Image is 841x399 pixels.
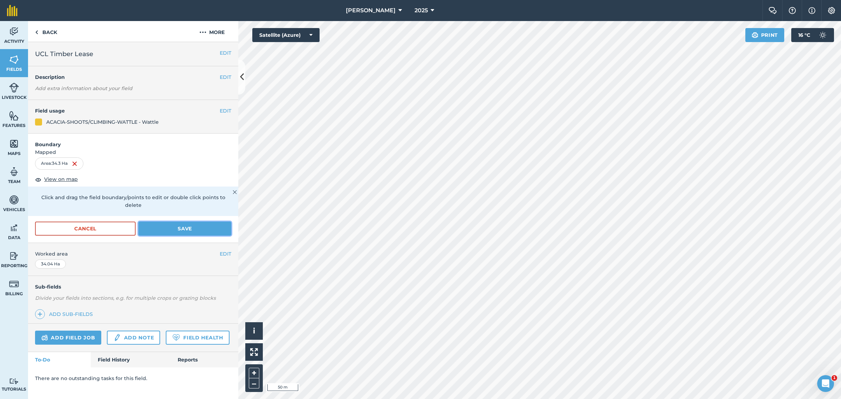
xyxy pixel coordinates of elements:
[41,333,48,342] img: svg+xml;base64,PD94bWwgdmVyc2lvbj0iMS4wIiBlbmNvZGluZz0idXRmLTgiPz4KPCEtLSBHZW5lcmF0b3I6IEFkb2JlIE...
[9,167,19,177] img: svg+xml;base64,PD94bWwgdmVyc2lvbj0iMS4wIiBlbmNvZGluZz0idXRmLTgiPz4KPCEtLSBHZW5lcmF0b3I6IEFkb2JlIE...
[768,7,777,14] img: Two speech bubbles overlapping with the left bubble in the forefront
[346,6,396,15] span: [PERSON_NAME]
[91,352,170,367] a: Field History
[35,194,231,209] p: Click and drag the field boundary/points to edit or double click points to delete
[249,368,259,378] button: +
[35,374,231,382] p: There are no outstanding tasks for this field.
[808,6,815,15] img: svg+xml;base64,PHN2ZyB4bWxucz0iaHR0cDovL3d3dy53My5vcmcvMjAwMC9zdmciIHdpZHRoPSIxNyIgaGVpZ2h0PSIxNy...
[798,28,810,42] span: 16 ° C
[791,28,834,42] button: 16 °C
[9,138,19,149] img: svg+xml;base64,PHN2ZyB4bWxucz0iaHR0cDovL3d3dy53My5vcmcvMjAwMC9zdmciIHdpZHRoPSI1NiIgaGVpZ2h0PSI2MC...
[46,118,159,126] div: ACACIA-SHOOTS/CLIMBING-WATTLE - Wattle
[107,331,160,345] a: Add note
[9,251,19,261] img: svg+xml;base64,PD94bWwgdmVyc2lvbj0iMS4wIiBlbmNvZGluZz0idXRmLTgiPz4KPCEtLSBHZW5lcmF0b3I6IEFkb2JlIE...
[35,73,231,81] h4: Description
[28,148,238,156] span: Mapped
[186,21,238,42] button: More
[35,222,136,236] button: Cancel
[171,352,238,367] a: Reports
[9,378,19,385] img: svg+xml;base64,PD94bWwgdmVyc2lvbj0iMS4wIiBlbmNvZGluZz0idXRmLTgiPz4KPCEtLSBHZW5lcmF0b3I6IEFkb2JlIE...
[220,107,231,115] button: EDIT
[166,331,229,345] a: Field Health
[35,28,38,36] img: svg+xml;base64,PHN2ZyB4bWxucz0iaHR0cDovL3d3dy53My5vcmcvMjAwMC9zdmciIHdpZHRoPSI5IiBoZWlnaHQ9IjI0Ii...
[35,250,231,258] span: Worked area
[832,375,837,381] span: 1
[752,31,758,39] img: svg+xml;base64,PHN2ZyB4bWxucz0iaHR0cDovL3d3dy53My5vcmcvMjAwMC9zdmciIHdpZHRoPSIxOSIgaGVpZ2h0PSIyNC...
[28,21,64,42] a: Back
[35,175,78,184] button: View on map
[72,160,77,168] img: svg+xml;base64,PHN2ZyB4bWxucz0iaHR0cDovL3d3dy53My5vcmcvMjAwMC9zdmciIHdpZHRoPSIxNiIgaGVpZ2h0PSIyNC...
[199,28,206,36] img: svg+xml;base64,PHN2ZyB4bWxucz0iaHR0cDovL3d3dy53My5vcmcvMjAwMC9zdmciIHdpZHRoPSIyMCIgaGVpZ2h0PSIyNC...
[35,49,93,59] span: UCL Timber Lease
[35,175,41,184] img: svg+xml;base64,PHN2ZyB4bWxucz0iaHR0cDovL3d3dy53My5vcmcvMjAwMC9zdmciIHdpZHRoPSIxOCIgaGVpZ2h0PSIyNC...
[28,134,238,148] h4: Boundary
[250,348,258,356] img: Four arrows, one pointing top left, one top right, one bottom right and the last bottom left
[220,73,231,81] button: EDIT
[35,331,101,345] a: Add field job
[37,310,42,318] img: svg+xml;base64,PHN2ZyB4bWxucz0iaHR0cDovL3d3dy53My5vcmcvMjAwMC9zdmciIHdpZHRoPSIxNCIgaGVpZ2h0PSIyNC...
[138,222,231,236] button: Save
[9,110,19,121] img: svg+xml;base64,PHN2ZyB4bWxucz0iaHR0cDovL3d3dy53My5vcmcvMjAwMC9zdmciIHdpZHRoPSI1NiIgaGVpZ2h0PSI2MC...
[35,295,216,301] em: Divide your fields into sections, e.g. for multiple crops or grazing blocks
[252,28,320,42] button: Satellite (Azure)
[245,322,263,340] button: i
[35,309,96,319] a: Add sub-fields
[788,7,796,14] img: A question mark icon
[9,279,19,289] img: svg+xml;base64,PD94bWwgdmVyc2lvbj0iMS4wIiBlbmNvZGluZz0idXRmLTgiPz4KPCEtLSBHZW5lcmF0b3I6IEFkb2JlIE...
[35,85,132,92] em: Add extra information about your field
[35,107,220,115] h4: Field usage
[249,378,259,388] button: –
[220,49,231,57] button: EDIT
[415,6,428,15] span: 2025
[9,82,19,93] img: svg+xml;base64,PD94bWwgdmVyc2lvbj0iMS4wIiBlbmNvZGluZz0idXRmLTgiPz4KPCEtLSBHZW5lcmF0b3I6IEFkb2JlIE...
[233,188,237,196] img: svg+xml;base64,PHN2ZyB4bWxucz0iaHR0cDovL3d3dy53My5vcmcvMjAwMC9zdmciIHdpZHRoPSIyMiIgaGVpZ2h0PSIzMC...
[28,283,238,291] h4: Sub-fields
[9,26,19,37] img: svg+xml;base64,PD94bWwgdmVyc2lvbj0iMS4wIiBlbmNvZGluZz0idXRmLTgiPz4KPCEtLSBHZW5lcmF0b3I6IEFkb2JlIE...
[44,175,78,183] span: View on map
[28,352,91,367] a: To-Do
[35,259,66,269] div: 34.04 Ha
[113,333,121,342] img: svg+xml;base64,PD94bWwgdmVyc2lvbj0iMS4wIiBlbmNvZGluZz0idXRmLTgiPz4KPCEtLSBHZW5lcmF0b3I6IEFkb2JlIE...
[9,195,19,205] img: svg+xml;base64,PD94bWwgdmVyc2lvbj0iMS4wIiBlbmNvZGluZz0idXRmLTgiPz4KPCEtLSBHZW5lcmF0b3I6IEFkb2JlIE...
[745,28,785,42] button: Print
[7,5,18,16] img: fieldmargin Logo
[817,375,834,392] iframe: Intercom live chat
[35,157,83,169] div: Area : 34.3 Ha
[9,223,19,233] img: svg+xml;base64,PD94bWwgdmVyc2lvbj0iMS4wIiBlbmNvZGluZz0idXRmLTgiPz4KPCEtLSBHZW5lcmF0b3I6IEFkb2JlIE...
[220,250,231,258] button: EDIT
[816,28,830,42] img: svg+xml;base64,PD94bWwgdmVyc2lvbj0iMS4wIiBlbmNvZGluZz0idXRmLTgiPz4KPCEtLSBHZW5lcmF0b3I6IEFkb2JlIE...
[253,326,255,335] span: i
[827,7,836,14] img: A cog icon
[9,54,19,65] img: svg+xml;base64,PHN2ZyB4bWxucz0iaHR0cDovL3d3dy53My5vcmcvMjAwMC9zdmciIHdpZHRoPSI1NiIgaGVpZ2h0PSI2MC...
